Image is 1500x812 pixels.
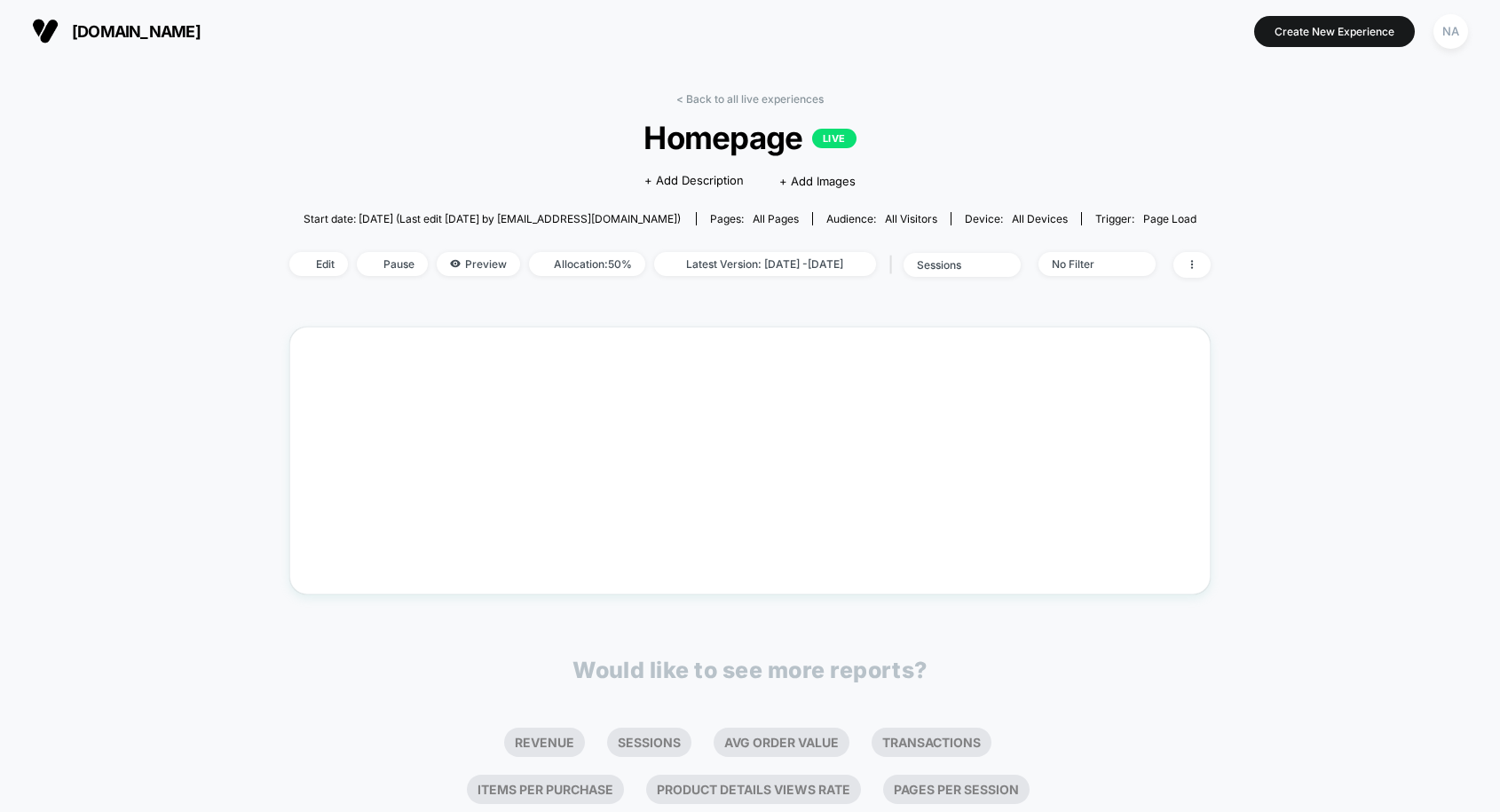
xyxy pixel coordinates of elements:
[32,18,59,44] img: Visually logo
[676,92,824,106] a: < Back to all live experiences
[467,775,624,804] li: Items Per Purchase
[304,212,681,225] span: Start date: [DATE] (Last edit [DATE] by [EMAIL_ADDRESS][DOMAIN_NAME])
[812,129,857,148] p: LIVE
[710,212,799,225] div: Pages:
[1143,212,1196,225] span: Page Load
[1052,257,1123,271] div: No Filter
[1433,14,1468,49] div: NA
[917,258,988,272] div: sessions
[885,212,937,225] span: All Visitors
[529,252,645,276] span: Allocation: 50%
[1012,212,1068,225] span: all devices
[437,252,520,276] span: Preview
[572,657,928,683] p: Would like to see more reports?
[289,252,348,276] span: Edit
[644,172,744,190] span: + Add Description
[72,22,201,41] span: [DOMAIN_NAME]
[654,252,876,276] span: Latest Version: [DATE] - [DATE]
[1095,212,1196,225] div: Trigger:
[779,174,856,188] span: + Add Images
[504,728,585,757] li: Revenue
[646,775,861,804] li: Product Details Views Rate
[1428,13,1473,50] button: NA
[357,252,428,276] span: Pause
[826,212,937,225] div: Audience:
[872,728,991,757] li: Transactions
[27,17,206,45] button: [DOMAIN_NAME]
[336,119,1164,156] span: Homepage
[753,212,799,225] span: all pages
[714,728,849,757] li: Avg Order Value
[885,252,904,278] span: |
[951,212,1081,225] span: Device:
[883,775,1030,804] li: Pages Per Session
[1254,16,1415,47] button: Create New Experience
[607,728,691,757] li: Sessions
